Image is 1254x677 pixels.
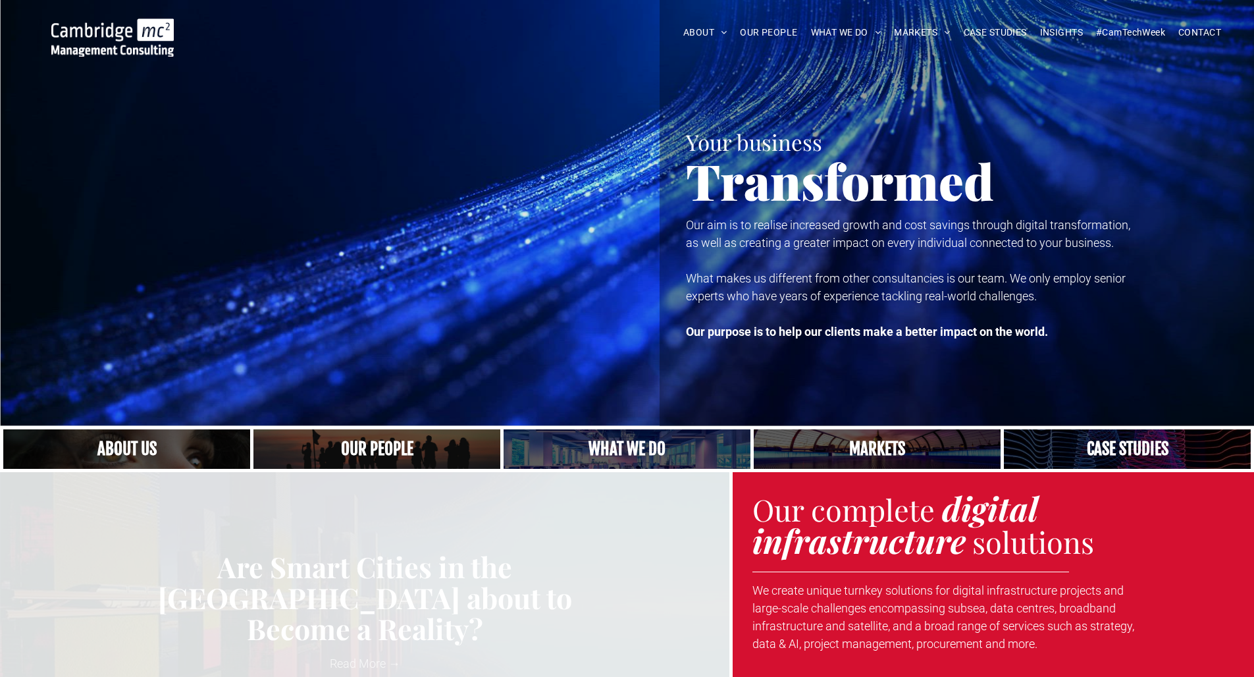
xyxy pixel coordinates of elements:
img: Cambridge MC Logo, digital transformation [51,18,174,57]
span: What makes us different from other consultancies is our team. We only employ senior experts who h... [686,271,1126,303]
a: OUR PEOPLE [733,22,804,43]
span: solutions [972,522,1094,561]
strong: infrastructure [752,518,966,562]
span: We create unique turnkey solutions for digital infrastructure projects and large-scale challenges... [752,583,1134,651]
span: Our complete [752,489,935,529]
a: CONTACT [1172,22,1228,43]
strong: Our purpose is to help our clients make a better impact on the world. [686,325,1048,338]
a: Are Smart Cities in the [GEOGRAPHIC_DATA] about to Become a Reality? [10,551,719,645]
span: Your business [686,127,822,156]
a: INSIGHTS [1033,22,1089,43]
span: Transformed [686,148,994,213]
a: WHAT WE DO [804,22,888,43]
a: Close up of woman's face, centered on her eyes [3,429,250,469]
a: Your Business Transformed | Cambridge Management Consulting [51,20,174,34]
a: Telecoms | Decades of Experience Across Multiple Industries & Regions [754,429,1001,469]
a: Case Studies | Cambridge Management Consulting > Case Studies [1004,429,1251,469]
a: #CamTechWeek [1089,22,1172,43]
strong: digital [942,486,1038,530]
a: CASE STUDIES [957,22,1033,43]
a: MARKETS [887,22,956,43]
a: A yoga teacher lifting his whole body off the ground in the peacock pose [504,429,750,469]
a: ABOUT [677,22,734,43]
span: Our aim is to realise increased growth and cost savings through digital transformation, as well a... [686,218,1130,250]
a: A crowd in silhouette at sunset, on a rise or lookout point [253,429,500,469]
a: Read More → [10,655,719,672]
